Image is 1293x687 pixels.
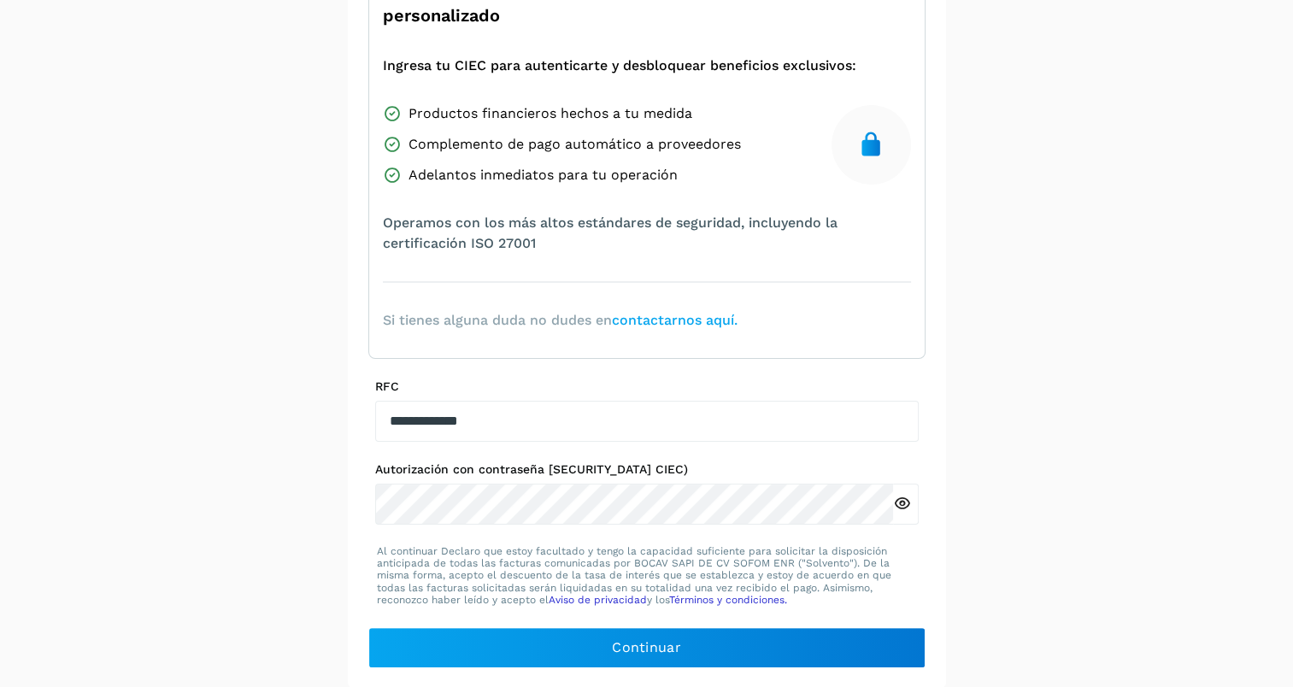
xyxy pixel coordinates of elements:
a: Términos y condiciones. [669,594,787,606]
a: contactarnos aquí. [612,312,738,328]
span: Si tienes alguna duda no dudes en [383,310,738,331]
span: Complemento de pago automático a proveedores [408,134,741,155]
span: Productos financieros hechos a tu medida [408,103,692,124]
a: Aviso de privacidad [549,594,647,606]
label: RFC [375,379,919,394]
span: Operamos con los más altos estándares de seguridad, incluyendo la certificación ISO 27001 [383,213,911,254]
span: Continuar [612,638,681,657]
p: Al continuar Declaro que estoy facultado y tengo la capacidad suficiente para solicitar la dispos... [377,545,917,607]
button: Continuar [368,627,926,668]
label: Autorización con contraseña [SECURITY_DATA] CIEC) [375,462,919,477]
img: secure [857,131,885,158]
span: Ingresa tu CIEC para autenticarte y desbloquear beneficios exclusivos: [383,56,856,76]
span: Adelantos inmediatos para tu operación [408,165,678,185]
